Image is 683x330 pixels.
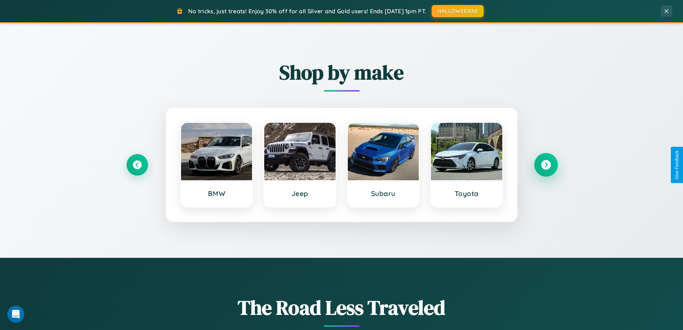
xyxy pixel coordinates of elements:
h3: BMW [188,189,245,198]
div: Give Feedback [674,150,679,180]
button: HALLOWEEN30 [432,5,484,17]
h2: Shop by make [127,59,557,86]
iframe: Intercom live chat [7,306,24,323]
h3: Jeep [271,189,328,198]
h3: Toyota [438,189,495,198]
h1: The Road Less Traveled [127,294,557,321]
span: No tricks, just treats! Enjoy 30% off for all Silver and Gold users! Ends [DATE] 1pm PT. [188,8,426,15]
h3: Subaru [355,189,412,198]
